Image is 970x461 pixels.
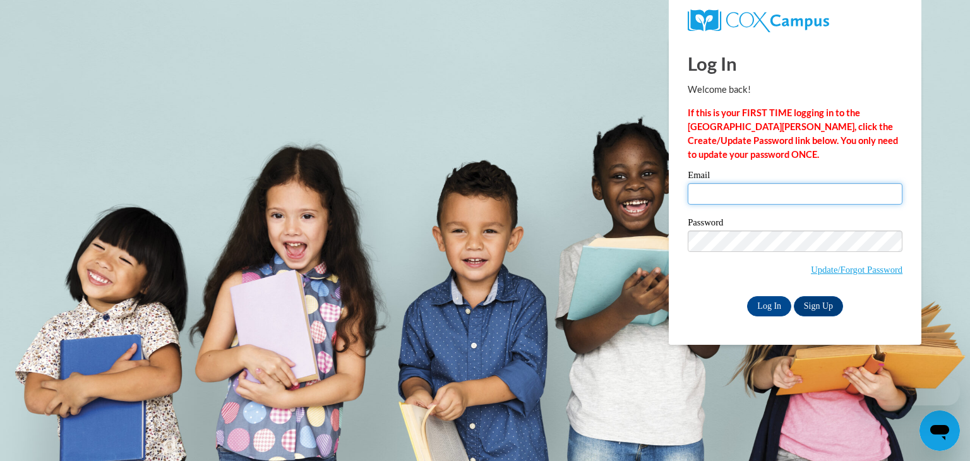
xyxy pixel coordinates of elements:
[688,218,902,230] label: Password
[688,107,898,160] strong: If this is your FIRST TIME logging in to the [GEOGRAPHIC_DATA][PERSON_NAME], click the Create/Upd...
[861,378,960,405] iframe: Message from company
[794,296,843,316] a: Sign Up
[688,83,902,97] p: Welcome back!
[688,171,902,183] label: Email
[747,296,791,316] input: Log In
[811,265,902,275] a: Update/Forgot Password
[688,9,902,32] a: COX Campus
[688,9,829,32] img: COX Campus
[688,51,902,76] h1: Log In
[919,410,960,451] iframe: Button to launch messaging window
